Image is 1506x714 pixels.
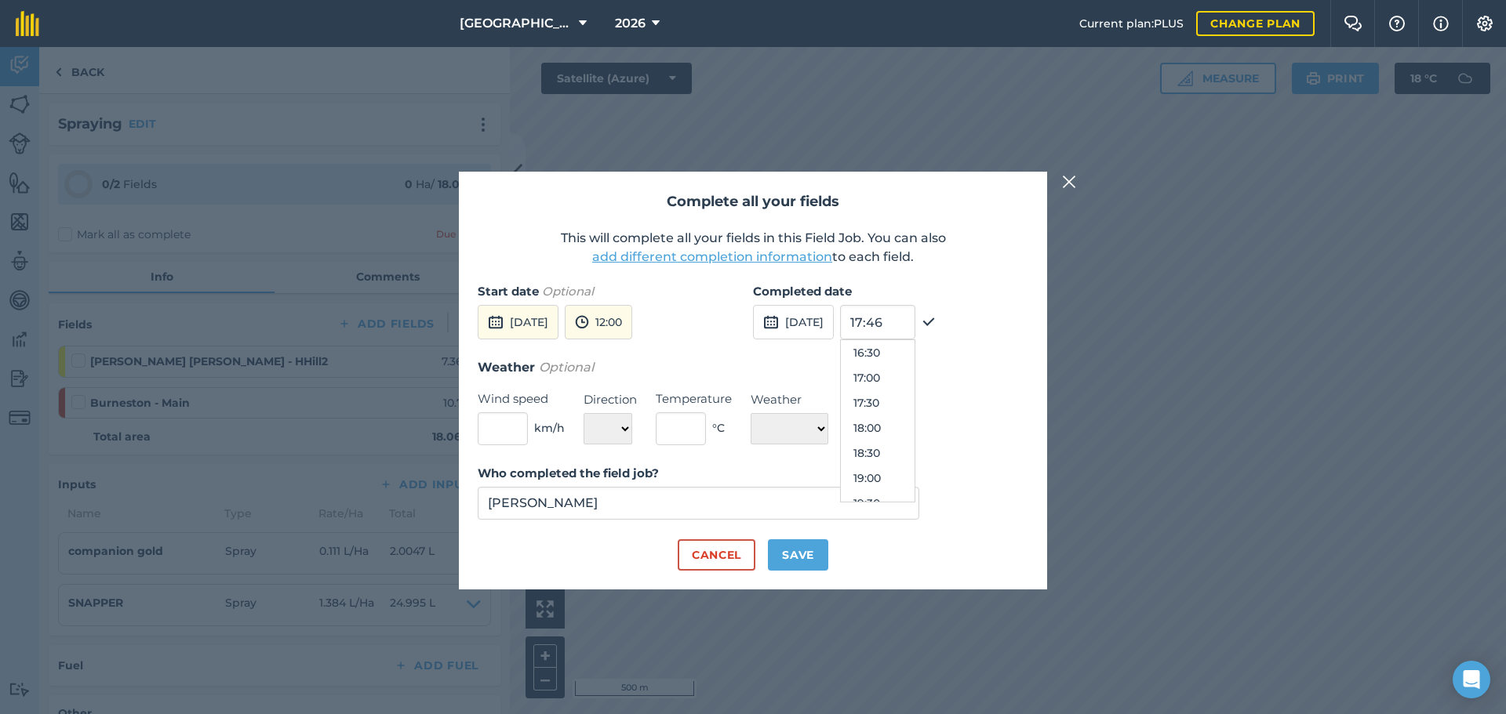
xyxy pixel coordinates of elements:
[478,390,565,408] label: Wind speed
[542,284,594,299] em: Optional
[478,190,1028,213] h2: Complete all your fields
[841,340,915,365] button: 16:30
[478,229,1028,266] p: This will complete all your fields in this Field Job. You can also to each field.
[1388,16,1406,31] img: A question mark icon
[1196,11,1315,36] a: Change plan
[478,466,659,480] strong: Who completed the field job?
[763,313,779,332] img: svg+xml;base64,PD94bWwgdmVyc2lvbj0iMS4wIiBlbmNvZGluZz0idXRmLTgiPz4KPCEtLSBHZW5lcmF0b3I6IEFkb2JlIE...
[1433,14,1449,33] img: svg+xml;base64,PHN2ZyB4bWxucz0iaHR0cDovL3d3dy53My5vcmcvMjAwMC9zdmciIHdpZHRoPSIxNyIgaGVpZ2h0PSIxNy...
[751,390,828,409] label: Weather
[534,419,565,437] span: km/h
[1453,661,1490,698] div: Open Intercom Messenger
[841,440,915,466] button: 18:30
[922,313,936,332] img: svg+xml;base64,PHN2ZyB4bWxucz0iaHR0cDovL3d3dy53My5vcmcvMjAwMC9zdmciIHdpZHRoPSIxOCIgaGVpZ2h0PSIyNC...
[575,313,589,332] img: svg+xml;base64,PD94bWwgdmVyc2lvbj0iMS4wIiBlbmNvZGluZz0idXRmLTgiPz4KPCEtLSBHZW5lcmF0b3I6IEFkb2JlIE...
[1062,172,1076,191] img: svg+xml;base64,PHN2ZyB4bWxucz0iaHR0cDovL3d3dy53My5vcmcvMjAwMC9zdmciIHdpZHRoPSIyMiIgaGVpZ2h0PSIzMC...
[841,365,915,390] button: 17:00
[753,305,834,339] button: [DATE]
[1475,16,1494,31] img: A cog icon
[592,248,832,266] button: add different completion information
[478,284,539,299] strong: Start date
[768,539,828,571] button: Save
[1079,15,1184,32] span: Current plan : PLUS
[16,11,39,36] img: fieldmargin Logo
[1344,16,1362,31] img: Two speech bubbles overlapping with the left bubble in the forefront
[753,284,852,299] strong: Completed date
[712,419,725,437] span: ° C
[841,415,915,440] button: 18:00
[656,390,732,408] label: Temperature
[565,305,632,339] button: 12:00
[678,539,755,571] button: Cancel
[478,305,558,339] button: [DATE]
[841,390,915,415] button: 17:30
[488,313,504,332] img: svg+xml;base64,PD94bWwgdmVyc2lvbj0iMS4wIiBlbmNvZGluZz0idXRmLTgiPz4KPCEtLSBHZW5lcmF0b3I6IEFkb2JlIE...
[584,390,637,409] label: Direction
[539,360,594,375] em: Optional
[841,491,915,516] button: 19:30
[478,357,1028,378] h3: Weather
[615,14,646,33] span: 2026
[460,14,573,33] span: [GEOGRAPHIC_DATA]
[841,466,915,491] button: 19:00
